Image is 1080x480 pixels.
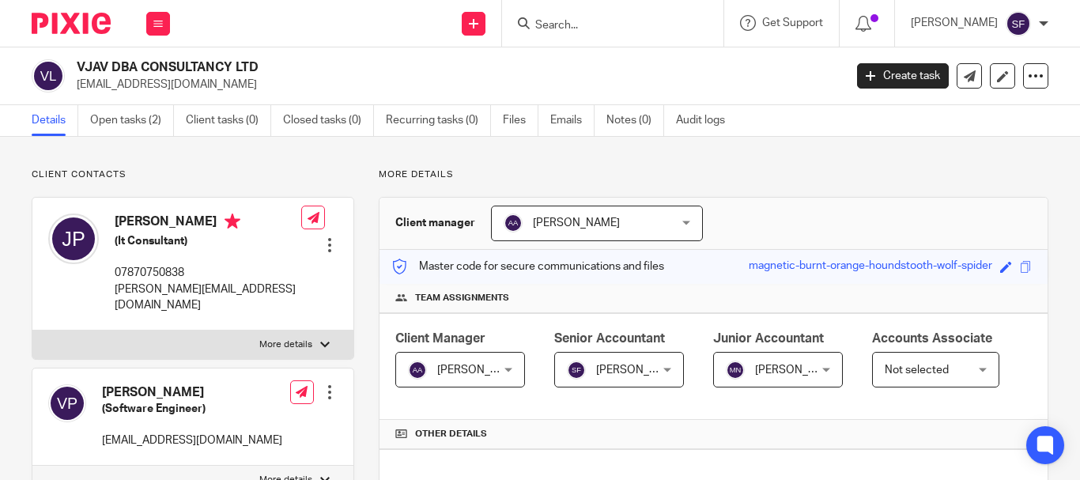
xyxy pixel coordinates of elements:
span: [PERSON_NAME] [755,365,842,376]
span: Other details [415,428,487,440]
input: Search [534,19,676,33]
p: Client contacts [32,168,354,181]
img: svg%3E [567,361,586,380]
img: Pixie [32,13,111,34]
img: svg%3E [32,59,65,93]
img: svg%3E [48,214,99,264]
img: svg%3E [48,384,86,422]
img: svg%3E [726,361,745,380]
span: Get Support [762,17,823,28]
span: [PERSON_NAME] [437,365,524,376]
span: Senior Accountant [554,332,665,345]
a: Notes (0) [606,105,664,136]
img: svg%3E [1006,11,1031,36]
a: Details [32,105,78,136]
span: Junior Accountant [713,332,824,345]
span: Accounts Associate [872,332,992,345]
a: Files [503,105,538,136]
a: Create task [857,63,949,89]
img: svg%3E [408,361,427,380]
span: Not selected [885,365,949,376]
div: magnetic-burnt-orange-houndstooth-wolf-spider [749,258,992,276]
a: Recurring tasks (0) [386,105,491,136]
a: Audit logs [676,105,737,136]
p: [EMAIL_ADDRESS][DOMAIN_NAME] [77,77,833,93]
p: More details [259,338,312,351]
p: More details [379,168,1048,181]
span: Client Manager [395,332,485,345]
span: Team assignments [415,292,509,304]
span: [PERSON_NAME] [533,217,620,229]
h3: Client manager [395,215,475,231]
h4: [PERSON_NAME] [102,384,282,401]
p: [EMAIL_ADDRESS][DOMAIN_NAME] [102,433,282,448]
p: Master code for secure communications and files [391,259,664,274]
h5: (It Consultant) [115,233,301,249]
p: 07870750838 [115,265,301,281]
p: [PERSON_NAME] [911,15,998,31]
h4: [PERSON_NAME] [115,214,301,233]
h5: (Software Engineer) [102,401,282,417]
a: Closed tasks (0) [283,105,374,136]
i: Primary [225,214,240,229]
a: Client tasks (0) [186,105,271,136]
img: svg%3E [504,214,523,232]
a: Open tasks (2) [90,105,174,136]
h2: VJAV DBA CONSULTANCY LTD [77,59,682,76]
span: [PERSON_NAME] [596,365,683,376]
a: Emails [550,105,595,136]
p: [PERSON_NAME][EMAIL_ADDRESS][DOMAIN_NAME] [115,282,301,314]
